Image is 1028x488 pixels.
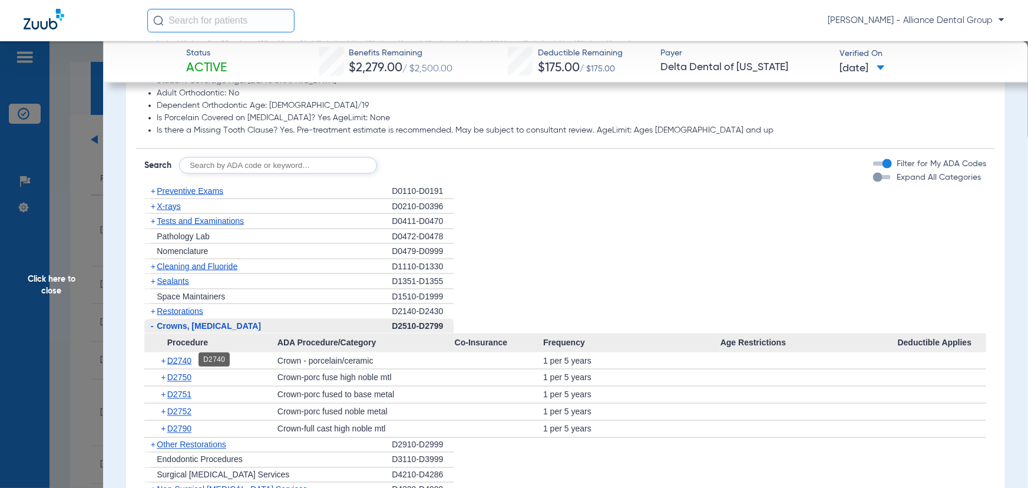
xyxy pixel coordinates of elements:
[157,440,226,450] span: Other Restorations
[151,276,156,286] span: +
[543,421,720,437] div: 1 per 5 years
[277,352,455,369] div: Crown - porcelain/ceramic
[277,387,455,403] div: Crown-porc fused to base metal
[157,186,223,196] span: Preventive Exams
[392,259,454,275] div: D1110-D1330
[157,455,243,464] span: Endodontic Procedures
[151,202,156,211] span: +
[660,47,829,60] span: Payer
[897,173,981,182] span: Expand All Categories
[455,334,543,352] span: Co-Insurance
[157,292,225,301] span: Space Maintainers
[392,304,454,319] div: D2140-D2430
[580,65,615,73] span: / $175.00
[167,356,191,365] span: D2740
[543,370,720,386] div: 1 per 5 years
[167,390,191,400] span: D2751
[151,262,156,271] span: +
[543,387,720,403] div: 1 per 5 years
[151,440,156,450] span: +
[157,202,180,211] span: X-rays
[898,334,986,352] span: Deductible Applies
[157,216,244,226] span: Tests and Examinations
[161,387,167,403] span: +
[144,160,171,172] span: Search
[543,352,720,369] div: 1 per 5 years
[277,404,455,420] div: Crown-porc fused noble metal
[392,244,454,259] div: D0479-D0999
[894,158,986,170] label: Filter for My ADA Codes
[660,60,829,75] span: Delta Dental of [US_STATE]
[157,126,986,136] li: Is there a Missing Tooth Clause? Yes. Pre-treatment estimate is recommended. May be subject to co...
[186,60,227,77] span: Active
[186,47,227,60] span: Status
[161,352,167,369] span: +
[538,47,623,60] span: Deductible Remaining
[161,404,167,420] span: +
[24,9,64,29] img: Zuub Logo
[392,274,454,289] div: D1351-D1355
[157,470,289,480] span: Surgical [MEDICAL_DATA] Services
[161,421,167,437] span: +
[157,262,237,271] span: Cleaning and Fluoride
[157,232,210,241] span: Pathology Lab
[538,62,580,74] span: $175.00
[277,421,455,437] div: Crown-full cast high noble mtl
[402,64,452,74] span: / $2,500.00
[167,373,191,383] span: D2750
[828,15,1004,27] span: [PERSON_NAME] - Alliance Dental Group
[392,319,454,334] div: D2510-D2799
[157,246,208,256] span: Nomenclature
[392,289,454,305] div: D1510-D1999
[349,47,452,60] span: Benefits Remaining
[720,334,898,352] span: Age Restrictions
[157,276,189,286] span: Sealants
[392,438,454,453] div: D2910-D2999
[161,370,167,386] span: +
[277,334,455,352] span: ADA Procedure/Category
[151,306,156,316] span: +
[157,88,986,99] li: Adult Orthodontic: No
[151,321,154,331] span: -
[157,321,261,331] span: Crowns, [MEDICAL_DATA]
[151,216,156,226] span: +
[147,9,295,32] input: Search for patients
[392,229,454,245] div: D0472-D0478
[392,199,454,215] div: D0210-D0396
[392,453,454,468] div: D3110-D3999
[392,184,454,199] div: D0110-D0191
[277,370,455,386] div: Crown-porc fuse high noble mtl
[543,404,720,420] div: 1 per 5 years
[144,334,277,352] span: Procedure
[392,214,454,229] div: D0411-D0470
[151,186,156,196] span: +
[153,15,164,26] img: Search Icon
[157,306,203,316] span: Restorations
[157,113,986,124] li: Is Porcelain Covered on [MEDICAL_DATA]? Yes AgeLimit: None
[167,424,191,434] span: D2790
[839,61,885,76] span: [DATE]
[349,62,402,74] span: $2,279.00
[392,468,454,483] div: D4210-D4286
[167,407,191,417] span: D2752
[199,352,230,367] div: D2740
[157,101,986,111] li: Dependent Orthodontic Age: [DEMOGRAPHIC_DATA]/19
[543,334,720,352] span: Frequency
[839,48,1009,60] span: Verified On
[179,157,377,174] input: Search by ADA code or keyword…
